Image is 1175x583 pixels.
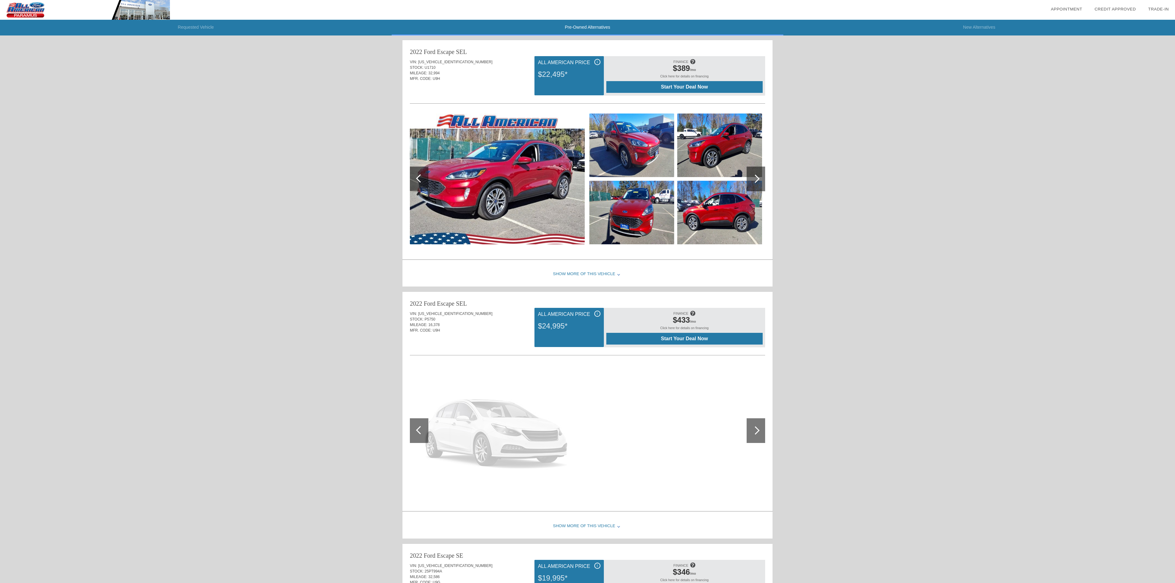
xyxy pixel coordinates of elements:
span: STOCK: [410,65,423,70]
div: /mo [609,316,760,326]
div: Show More of this Vehicle [402,262,773,287]
span: $389 [673,64,690,72]
span: VIN: [410,312,417,316]
span: 25PT994A [425,569,442,573]
span: VIN: [410,564,417,568]
span: $433 [673,316,690,324]
span: STOCK: [410,317,423,321]
div: Quoted on [DATE] 2:06:02 PM [410,337,765,347]
span: Start Your Deal Now [614,336,755,341]
div: Show More of this Vehicle [402,514,773,539]
img: photo_unavailable_640.png [410,365,585,496]
div: SE [456,551,463,560]
div: Quoted on [DATE] 2:06:02 PM [410,85,765,95]
span: U1710 [425,65,435,70]
span: [US_VEHICLE_IDENTIFICATION_NUMBER] [418,564,493,568]
div: $22,495* [538,66,600,82]
div: i [594,59,600,65]
div: SEL [456,48,467,56]
a: Trade-In [1148,7,1169,11]
div: SEL [456,299,467,308]
span: U9H [433,328,440,333]
div: All American Price [538,59,600,66]
img: 4.jpg [677,114,762,177]
span: [US_VEHICLE_IDENTIFICATION_NUMBER] [418,60,493,64]
div: /mo [609,568,760,578]
span: 32,994 [428,71,440,75]
span: 32,586 [428,575,440,579]
span: MILEAGE: [410,323,427,327]
div: $24,995* [538,318,600,334]
span: U9H [433,76,440,81]
span: STOCK: [410,569,423,573]
span: MILEAGE: [410,575,427,579]
li: New Alternatives [783,20,1175,35]
span: MFR. CODE: [410,76,432,81]
span: FINANCE [674,564,688,567]
div: i [594,563,600,569]
div: Click here for details on financing [606,74,763,81]
span: FINANCE [674,60,688,64]
li: Pre-Owned Alternatives [392,20,783,35]
div: All American Price [538,311,600,318]
div: i [594,311,600,317]
span: $346 [673,568,690,576]
span: MILEAGE: [410,71,427,75]
span: Start Your Deal Now [614,84,755,90]
a: Appointment [1051,7,1082,11]
span: MFR. CODE: [410,328,432,333]
div: All American Price [538,563,600,570]
div: /mo [609,64,760,74]
img: 3.jpg [589,181,674,244]
span: VIN: [410,60,417,64]
span: P5750 [425,317,435,321]
span: 16,378 [428,323,440,327]
div: Click here for details on financing [606,326,763,333]
a: Credit Approved [1095,7,1136,11]
span: FINANCE [674,312,688,315]
div: 2022 Ford Escape [410,551,454,560]
div: 2022 Ford Escape [410,48,454,56]
div: 2022 Ford Escape [410,299,454,308]
img: 2.jpg [589,114,674,177]
span: [US_VEHICLE_IDENTIFICATION_NUMBER] [418,312,493,316]
img: 5.jpg [677,181,762,244]
img: 1.jpg [410,114,585,244]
